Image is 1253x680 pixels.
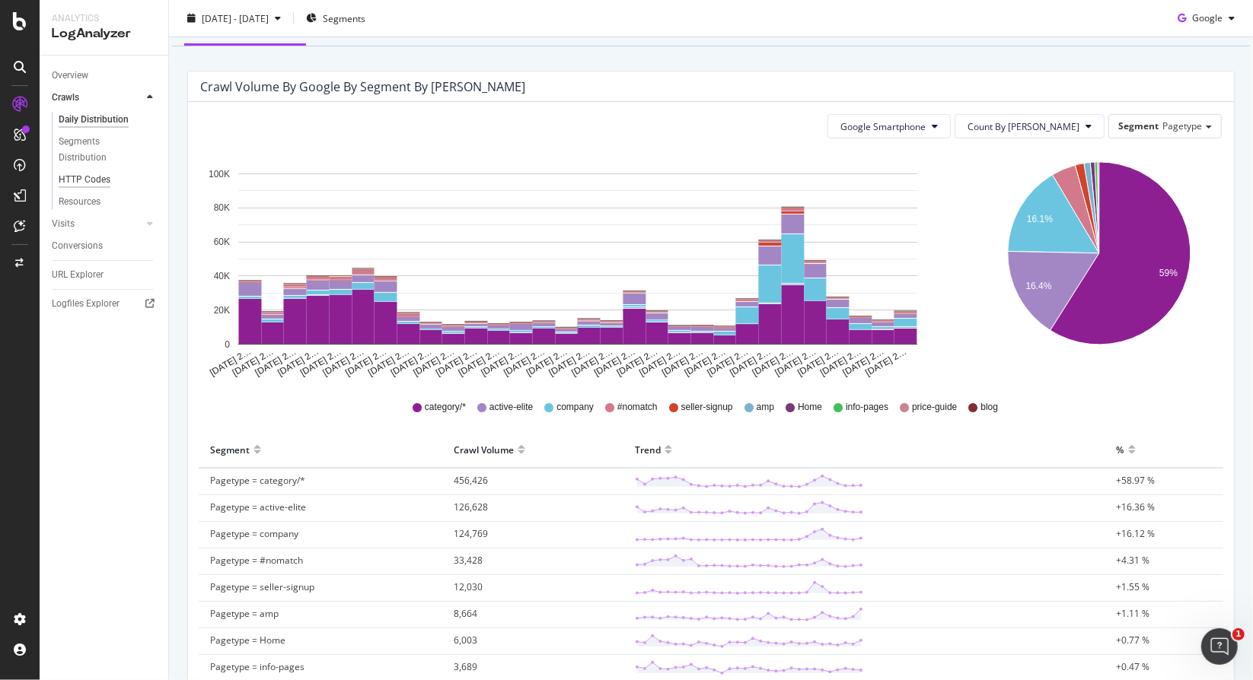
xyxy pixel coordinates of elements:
[1159,269,1178,279] text: 59%
[454,580,483,593] span: 12,030
[200,79,525,94] div: Crawl Volume by google by Segment by [PERSON_NAME]
[52,216,142,232] a: Visits
[454,607,477,620] span: 8,664
[210,607,279,620] span: Pagetype = amp
[52,238,103,254] div: Conversions
[200,151,955,379] svg: A chart.
[1117,660,1150,673] span: +0.47 %
[1192,11,1223,24] span: Google
[59,172,110,188] div: HTTP Codes
[454,437,514,462] div: Crawl Volume
[59,134,143,166] div: Segments Distribution
[52,267,104,283] div: URL Explorer
[1117,527,1156,540] span: +16.12 %
[1117,437,1124,462] div: %
[323,11,365,24] span: Segments
[210,500,306,513] span: Pagetype = active-elite
[181,6,287,30] button: [DATE] - [DATE]
[59,194,100,210] div: Resources
[1117,554,1150,567] span: +4.31 %
[1201,628,1238,665] iframe: Intercom live chat
[798,401,822,414] span: Home
[59,134,158,166] a: Segments Distribution
[955,114,1105,138] button: Count By [PERSON_NAME]
[52,296,120,312] div: Logfiles Explorer
[454,634,477,647] span: 6,003
[52,90,142,106] a: Crawls
[300,6,371,30] button: Segments
[1232,628,1245,640] span: 1
[59,194,158,210] a: Resources
[59,112,129,128] div: Daily Distribution
[210,474,305,487] span: Pagetype = category/*
[52,296,158,312] a: Logfiles Explorer
[52,90,79,106] div: Crawls
[978,151,1220,379] svg: A chart.
[454,527,488,540] span: 124,769
[1027,214,1053,224] text: 16.1%
[840,120,926,133] span: Google Smartphone
[617,401,658,414] span: #nomatch
[52,12,156,25] div: Analytics
[827,114,951,138] button: Google Smartphone
[912,401,957,414] span: price-guide
[214,203,230,214] text: 80K
[214,237,230,248] text: 60K
[1117,607,1150,620] span: +1.11 %
[1117,500,1156,513] span: +16.36 %
[1162,119,1202,132] span: Pagetype
[1118,119,1159,132] span: Segment
[52,267,158,283] a: URL Explorer
[210,580,314,593] span: Pagetype = seller-signup
[210,660,304,673] span: Pagetype = info-pages
[757,401,774,414] span: amp
[52,216,75,232] div: Visits
[454,554,483,567] span: 33,428
[454,660,477,673] span: 3,689
[59,112,158,128] a: Daily Distribution
[846,401,888,414] span: info-pages
[635,437,661,462] div: Trend
[1117,474,1156,487] span: +58.97 %
[52,25,156,43] div: LogAnalyzer
[202,11,269,24] span: [DATE] - [DATE]
[425,401,466,414] span: category/*
[59,172,158,188] a: HTTP Codes
[454,500,488,513] span: 126,628
[1117,634,1150,647] span: +0.77 %
[968,120,1079,133] span: Count By Day
[1117,580,1150,593] span: +1.55 %
[52,238,158,254] a: Conversions
[210,554,303,567] span: Pagetype = #nomatch
[980,401,998,414] span: blog
[210,634,285,647] span: Pagetype = Home
[52,68,158,84] a: Overview
[210,527,298,540] span: Pagetype = company
[214,271,230,281] text: 40K
[209,169,230,180] text: 100K
[210,437,250,462] div: Segment
[489,401,533,414] span: active-elite
[225,339,230,350] text: 0
[1025,281,1051,291] text: 16.4%
[454,474,488,487] span: 456,426
[1172,6,1241,30] button: Google
[556,401,594,414] span: company
[52,68,88,84] div: Overview
[681,401,733,414] span: seller-signup
[214,305,230,316] text: 20K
